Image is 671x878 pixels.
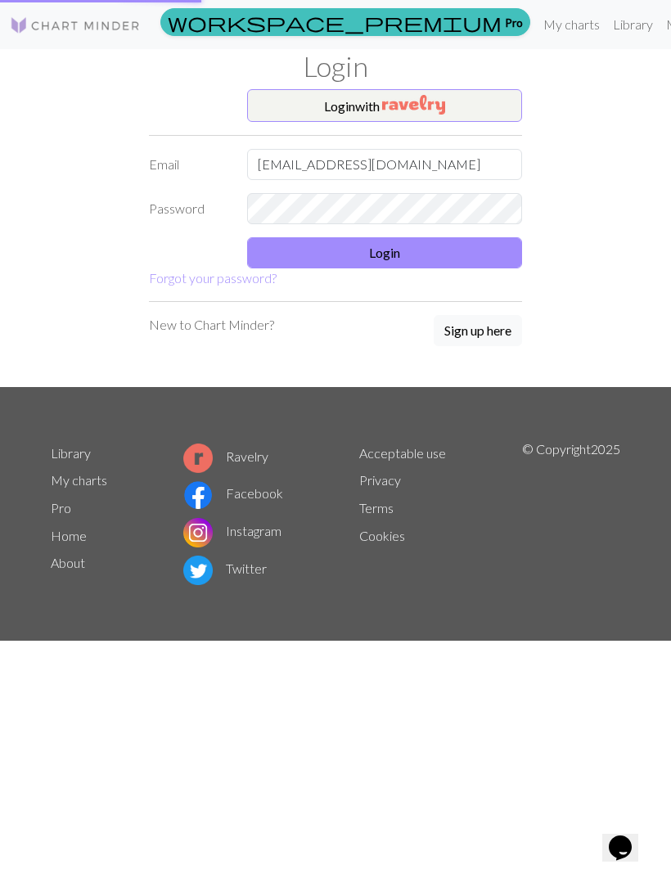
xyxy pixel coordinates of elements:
[537,8,606,41] a: My charts
[183,523,281,538] a: Instagram
[183,518,213,547] img: Instagram logo
[359,528,405,543] a: Cookies
[51,555,85,570] a: About
[183,448,268,464] a: Ravelry
[183,485,283,501] a: Facebook
[359,445,446,461] a: Acceptable use
[359,472,401,488] a: Privacy
[359,500,394,516] a: Terms
[139,193,237,224] label: Password
[51,472,107,488] a: My charts
[606,8,660,41] a: Library
[183,556,213,585] img: Twitter logo
[41,49,630,83] h1: Login
[183,480,213,510] img: Facebook logo
[51,445,91,461] a: Library
[382,95,445,115] img: Ravelry
[183,561,267,576] a: Twitter
[149,315,274,335] p: New to Chart Minder?
[183,444,213,473] img: Ravelry logo
[149,270,277,286] a: Forgot your password?
[51,500,71,516] a: Pro
[247,237,522,268] button: Login
[10,16,141,35] img: Logo
[51,528,87,543] a: Home
[434,315,522,346] button: Sign up here
[434,315,522,348] a: Sign up here
[602,813,655,862] iframe: chat widget
[160,8,530,36] a: Pro
[139,149,237,180] label: Email
[247,89,522,122] button: Loginwith
[522,439,620,588] p: © Copyright 2025
[168,11,502,34] span: workspace_premium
